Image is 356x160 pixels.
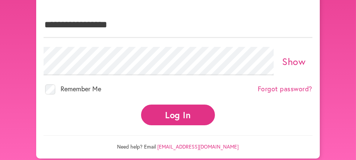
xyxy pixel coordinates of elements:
[158,143,239,150] a: [EMAIL_ADDRESS][DOMAIN_NAME]
[282,55,305,68] a: Show
[258,85,312,93] a: Forgot password?
[141,105,215,125] button: Log In
[44,135,312,150] p: Need help? Email
[61,84,101,93] span: Remember Me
